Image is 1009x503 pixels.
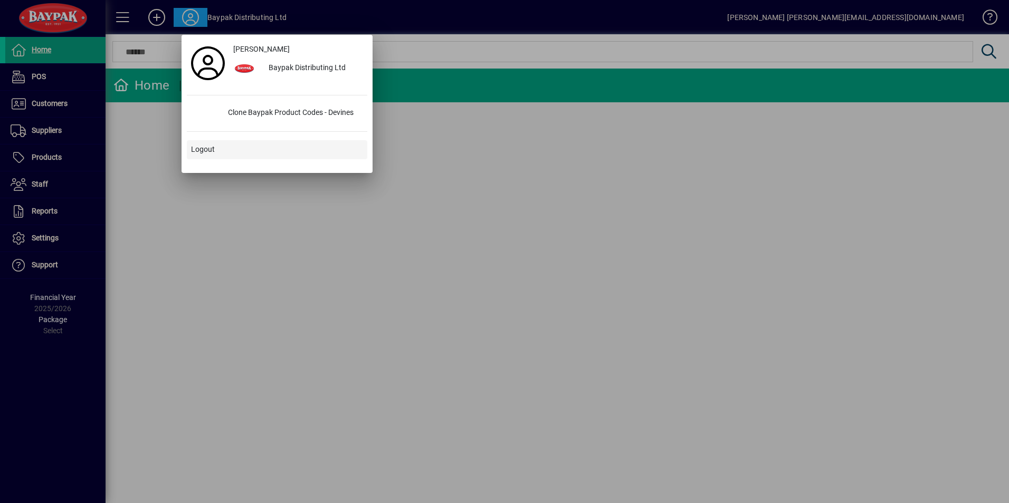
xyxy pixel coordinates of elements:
[220,104,367,123] div: Clone Baypak Product Codes - Devines
[187,140,367,159] button: Logout
[229,59,367,78] button: Baypak Distributing Ltd
[187,54,229,73] a: Profile
[260,59,367,78] div: Baypak Distributing Ltd
[233,44,290,55] span: [PERSON_NAME]
[191,144,215,155] span: Logout
[229,40,367,59] a: [PERSON_NAME]
[187,104,367,123] button: Clone Baypak Product Codes - Devines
